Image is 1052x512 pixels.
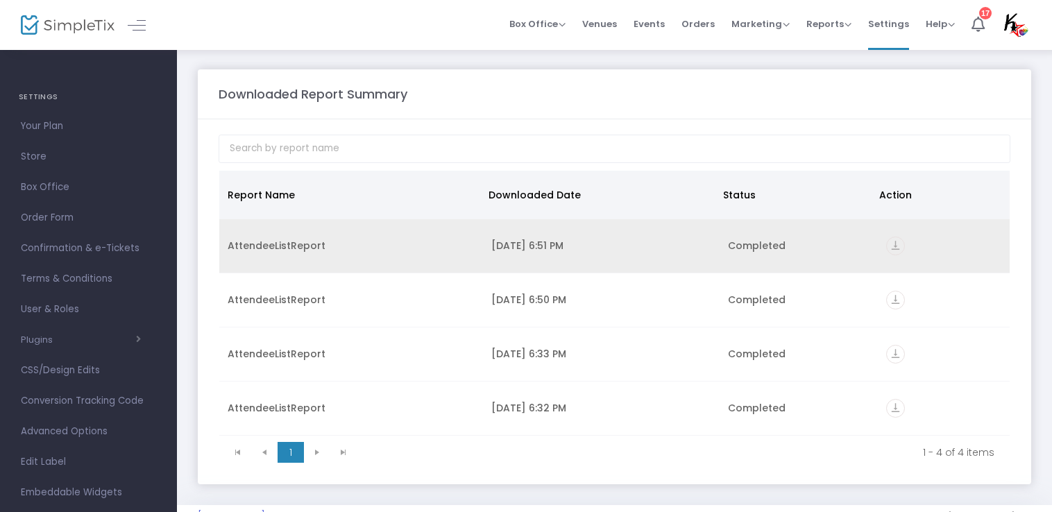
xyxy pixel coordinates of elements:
i: vertical_align_bottom [886,345,905,364]
span: Settings [868,6,909,42]
i: vertical_align_bottom [886,291,905,309]
div: 9/20/2025 6:51 PM [491,239,712,253]
div: Completed [728,401,869,415]
span: Conversion Tracking Code [21,392,156,410]
span: Help [926,17,955,31]
span: Confirmation & e-Tickets [21,239,156,257]
span: Events [634,6,665,42]
div: 17 [979,7,992,19]
span: Terms & Conditions [21,270,156,288]
m-panel-title: Downloaded Report Summary [219,85,407,103]
span: User & Roles [21,300,156,318]
span: Reports [806,17,851,31]
div: 9/20/2025 6:33 PM [491,347,712,361]
div: https://go.SimpleTix.com/klw8q [886,291,1001,309]
span: Marketing [731,17,790,31]
th: Report Name [219,171,480,219]
div: https://go.SimpleTix.com/mafnj [886,399,1001,418]
input: Search by report name [219,135,1010,163]
span: Embeddable Widgets [21,484,156,502]
span: Edit Label [21,453,156,471]
span: Order Form [21,209,156,227]
th: Downloaded Date [480,171,715,219]
kendo-pager-info: 1 - 4 of 4 items [366,445,994,459]
i: vertical_align_bottom [886,399,905,418]
th: Action [871,171,1001,219]
div: AttendeeListReport [228,239,475,253]
a: vertical_align_bottom [886,295,905,309]
span: Store [21,148,156,166]
div: AttendeeListReport [228,293,475,307]
a: vertical_align_bottom [886,349,905,363]
span: Orders [681,6,715,42]
div: AttendeeListReport [228,401,475,415]
i: vertical_align_bottom [886,237,905,255]
a: vertical_align_bottom [886,403,905,417]
div: AttendeeListReport [228,347,475,361]
h4: SETTINGS [19,83,158,111]
span: Advanced Options [21,423,156,441]
span: Box Office [509,17,566,31]
div: 9/20/2025 6:32 PM [491,401,712,415]
span: Page 1 [278,442,304,463]
div: Completed [728,347,869,361]
button: Plugins [21,334,141,345]
span: Your Plan [21,117,156,135]
div: https://go.SimpleTix.com/e31l6 [886,345,1001,364]
a: vertical_align_bottom [886,241,905,255]
span: CSS/Design Edits [21,361,156,379]
div: https://go.SimpleTix.com/ac6df [886,237,1001,255]
span: Box Office [21,178,156,196]
div: Data table [219,171,1010,436]
th: Status [715,171,871,219]
div: Completed [728,293,869,307]
div: 9/20/2025 6:50 PM [491,293,712,307]
div: Completed [728,239,869,253]
span: Venues [582,6,617,42]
